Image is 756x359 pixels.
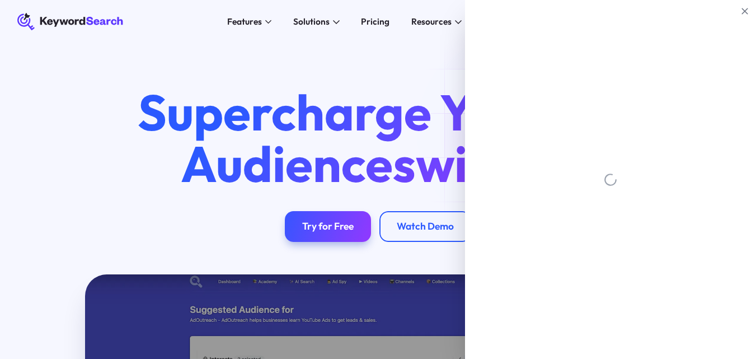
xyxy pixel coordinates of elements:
[118,87,638,190] h1: Supercharge Your Ad Audiences
[285,211,371,241] a: Try for Free
[361,15,389,28] div: Pricing
[293,15,330,28] div: Solutions
[227,15,262,28] div: Features
[302,221,354,233] div: Try for Free
[411,15,452,28] div: Resources
[355,13,396,30] a: Pricing
[416,132,575,195] span: with AI
[397,221,454,233] div: Watch Demo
